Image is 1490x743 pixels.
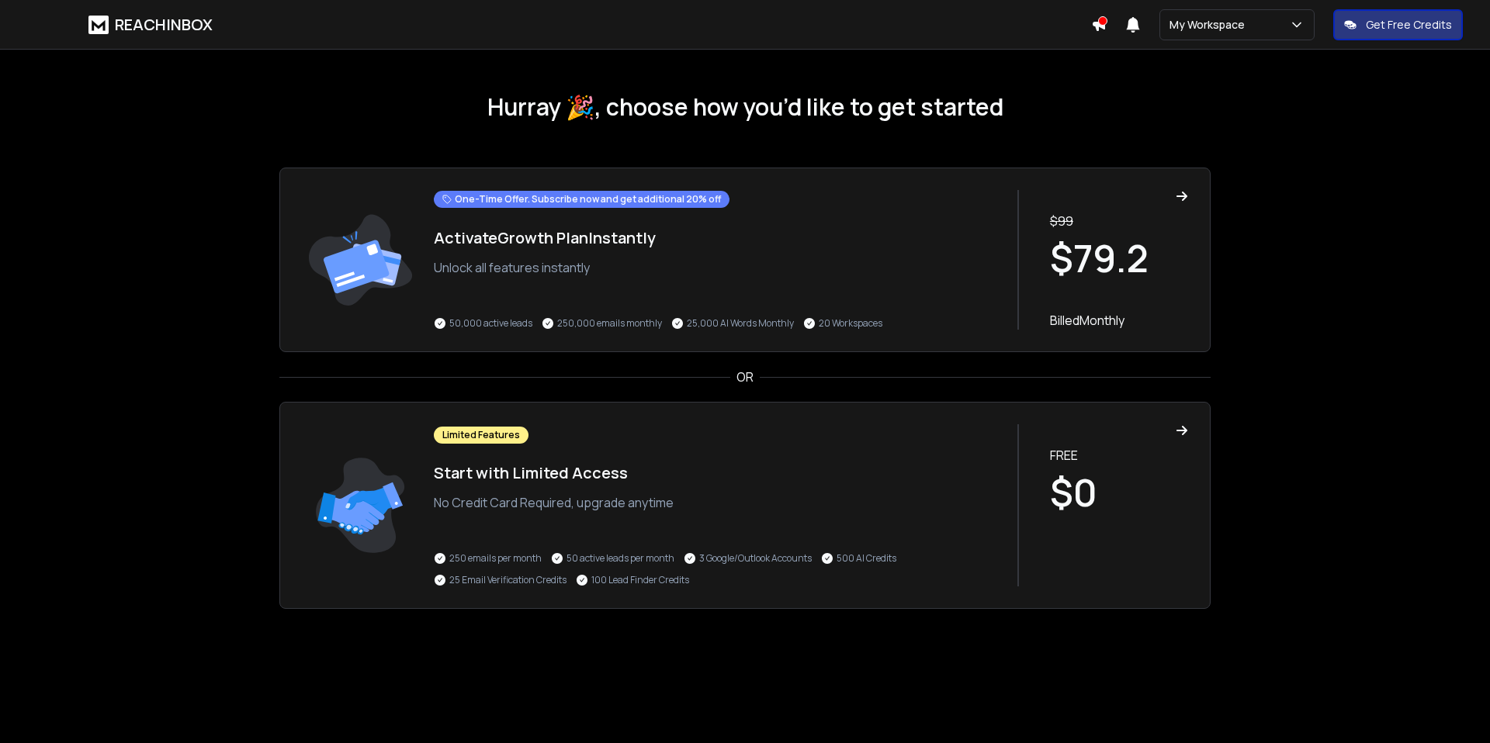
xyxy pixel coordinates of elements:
[434,493,1002,512] p: No Credit Card Required, upgrade anytime
[1050,311,1188,330] p: Billed Monthly
[1366,17,1452,33] p: Get Free Credits
[1169,17,1251,33] p: My Workspace
[1050,446,1188,465] p: FREE
[434,462,1002,484] h1: Start with Limited Access
[591,574,689,586] p: 100 Lead Finder Credits
[88,16,109,34] img: logo
[687,317,794,330] p: 25,000 AI Words Monthly
[1050,212,1188,230] p: $ 99
[1333,9,1463,40] button: Get Free Credits
[302,190,418,330] img: trail
[434,191,729,208] div: One-Time Offer. Subscribe now and get additional 20% off
[434,227,1002,249] h1: Activate Growth Plan Instantly
[449,552,542,565] p: 250 emails per month
[1050,474,1188,511] h1: $0
[557,317,662,330] p: 250,000 emails monthly
[279,368,1211,386] div: OR
[837,552,896,565] p: 500 AI Credits
[434,258,1002,277] p: Unlock all features instantly
[699,552,812,565] p: 3 Google/Outlook Accounts
[449,574,567,586] p: 25 Email Verification Credits
[279,93,1211,121] h1: Hurray 🎉, choose how you’d like to get started
[115,14,213,36] h1: REACHINBOX
[449,317,532,330] p: 50,000 active leads
[567,552,674,565] p: 50 active leads per month
[1050,240,1188,277] h1: $ 79.2
[819,317,882,330] p: 20 Workspaces
[434,427,528,444] div: Limited Features
[302,424,418,586] img: trail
